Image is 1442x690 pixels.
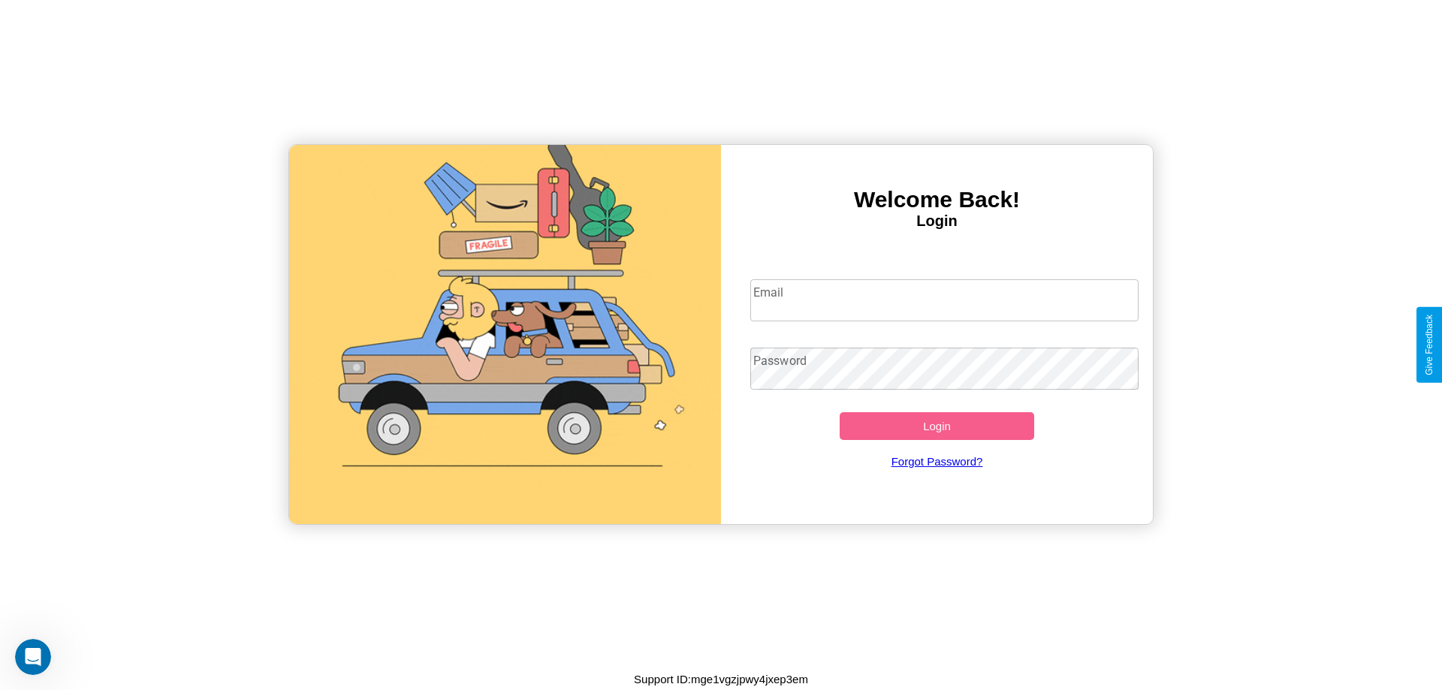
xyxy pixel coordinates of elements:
h3: Welcome Back! [721,187,1153,212]
img: gif [289,145,721,524]
iframe: Intercom live chat [15,639,51,675]
h4: Login [721,212,1153,230]
p: Support ID: mge1vgzjpwy4jxep3em [634,669,808,689]
div: Give Feedback [1424,315,1434,375]
button: Login [840,412,1034,440]
a: Forgot Password? [743,440,1132,483]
